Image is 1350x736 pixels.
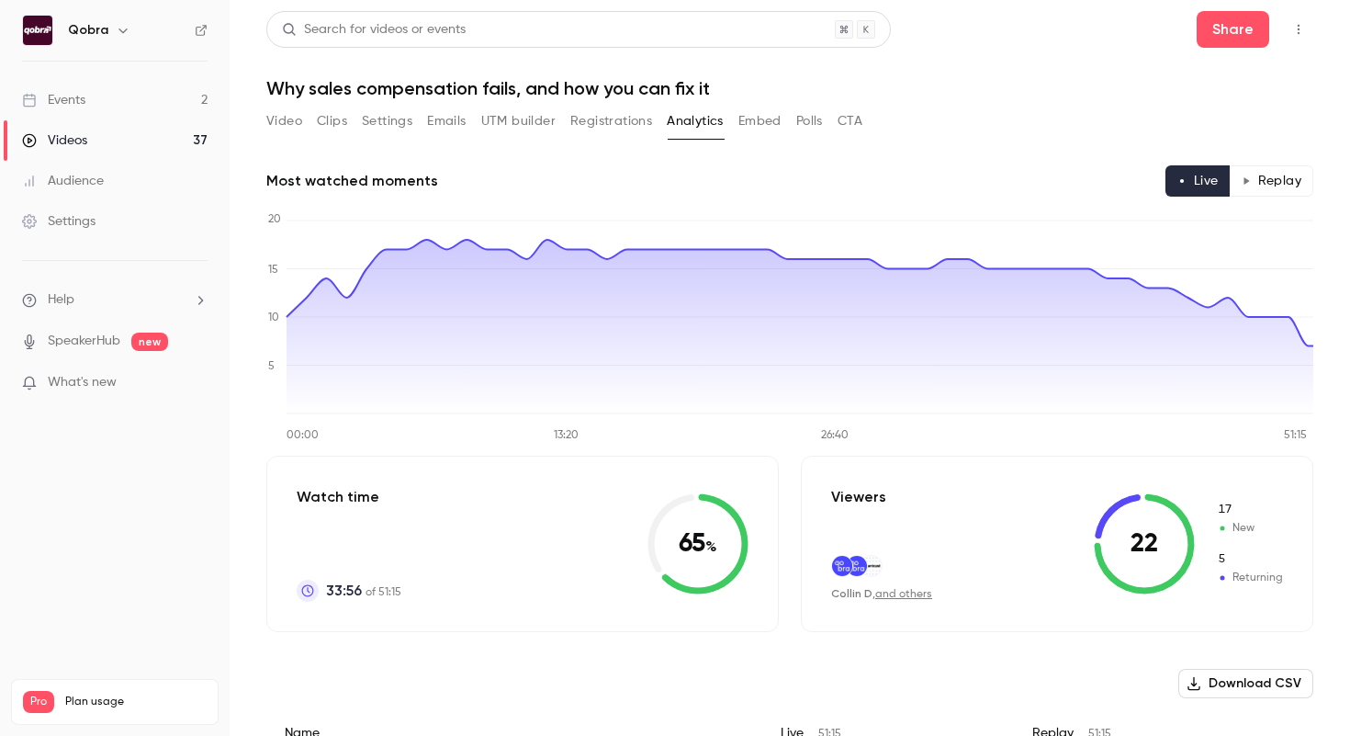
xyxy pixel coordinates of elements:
[268,361,275,372] tspan: 5
[297,486,401,508] p: Watch time
[831,486,886,508] p: Viewers
[1217,570,1283,586] span: Returning
[266,77,1313,99] h1: Why sales compensation fails, and how you can fix it
[362,107,412,136] button: Settings
[287,430,319,441] tspan: 00:00
[832,556,852,576] img: qobra.co
[22,131,87,150] div: Videos
[831,587,872,600] span: Collin D
[48,290,74,310] span: Help
[738,107,782,136] button: Embed
[1178,669,1313,698] button: Download CSV
[22,212,96,231] div: Settings
[481,107,556,136] button: UTM builder
[22,91,85,109] div: Events
[68,21,108,40] h6: Qobra
[554,430,579,441] tspan: 13:20
[847,556,867,576] img: qobra.co
[268,312,279,323] tspan: 10
[186,375,208,391] iframe: Noticeable Trigger
[23,16,52,45] img: Qobra
[23,691,54,713] span: Pro
[326,580,401,602] p: of 51:15
[427,107,466,136] button: Emails
[667,107,724,136] button: Analytics
[838,107,862,136] button: CTA
[875,589,932,600] a: and others
[831,586,932,602] div: ,
[1165,165,1231,197] button: Live
[1197,11,1269,48] button: Share
[48,373,117,392] span: What's new
[861,556,882,576] img: quantcast.com
[821,430,849,441] tspan: 26:40
[268,265,278,276] tspan: 15
[282,20,466,40] div: Search for videos or events
[131,333,168,351] span: new
[796,107,823,136] button: Polls
[266,170,438,192] h2: Most watched moments
[22,172,104,190] div: Audience
[570,107,652,136] button: Registrations
[1217,551,1283,568] span: Returning
[22,290,208,310] li: help-dropdown-opener
[1217,520,1283,537] span: New
[1217,502,1283,518] span: New
[268,214,281,225] tspan: 20
[48,332,120,351] a: SpeakerHub
[1284,430,1307,441] tspan: 51:15
[1230,165,1313,197] button: Replay
[1284,15,1313,44] button: Top Bar Actions
[65,695,207,709] span: Plan usage
[266,107,302,136] button: Video
[317,107,347,136] button: Clips
[326,580,362,602] span: 33:56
